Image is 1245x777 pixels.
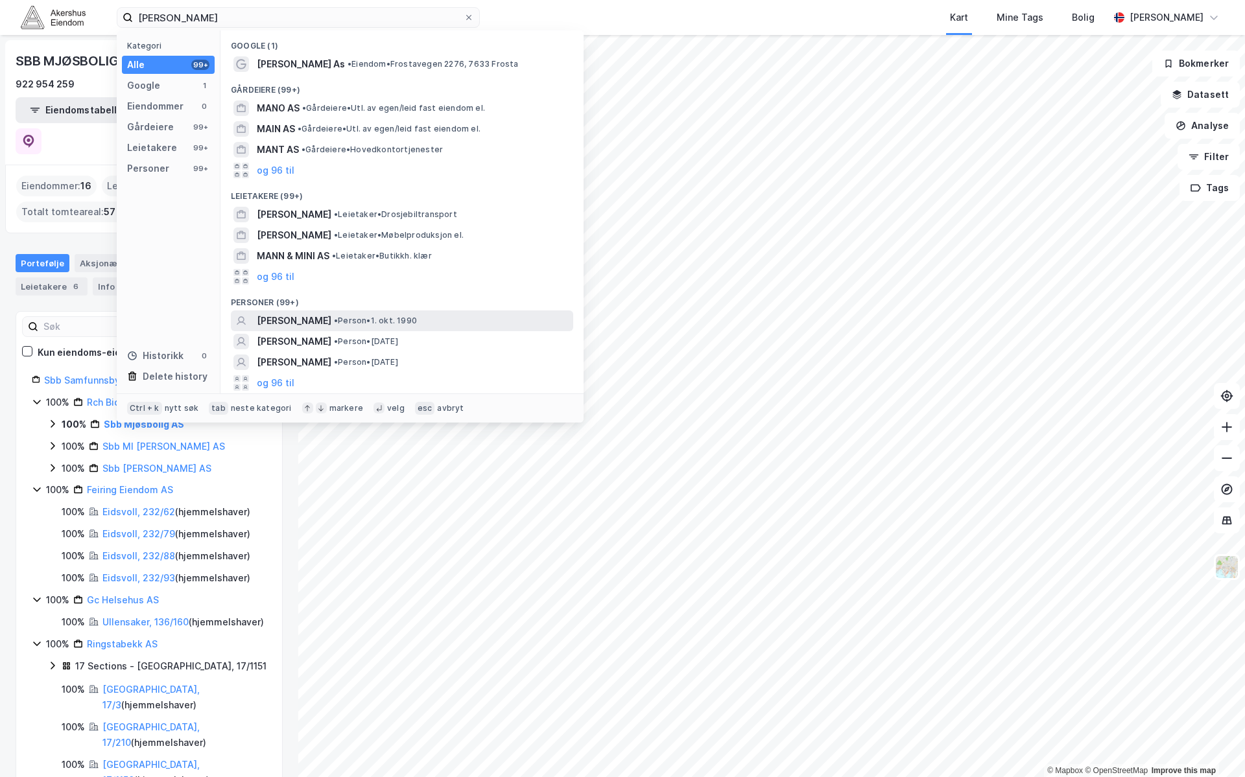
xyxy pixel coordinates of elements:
[1152,51,1240,76] button: Bokmerker
[348,59,351,69] span: •
[334,230,464,240] span: Leietaker • Møbelproduksjon el.
[257,248,329,264] span: MANN & MINI AS
[302,103,306,113] span: •
[302,103,485,113] span: Gårdeiere • Utl. av egen/leid fast eiendom el.
[257,163,294,178] button: og 96 til
[102,176,194,196] div: Leide lokasjoner :
[127,78,160,93] div: Google
[133,8,464,27] input: Søk på adresse, matrikkel, gårdeiere, leietakere eller personer
[298,124,302,133] span: •
[334,209,338,219] span: •
[102,721,200,748] a: [GEOGRAPHIC_DATA], 17/210
[257,227,331,243] span: [PERSON_NAME]
[437,403,464,413] div: avbryt
[38,345,147,360] div: Kun eiendoms-eierskap
[62,614,85,630] div: 100%
[87,638,158,649] a: Ringstabekk AS
[102,570,250,586] div: ( hjemmelshaver )
[102,528,175,539] a: Eidsvoll, 232/79
[220,75,584,98] div: Gårdeiere (99+)
[62,682,85,697] div: 100%
[257,142,299,157] span: MANT AS
[62,439,85,454] div: 100%
[257,207,331,222] span: [PERSON_NAME]
[348,59,519,69] span: Eiendom • Frostavegen 2276, 7633 Frosta
[62,757,85,772] div: 100%
[16,176,97,196] div: Eiendommer :
[1152,766,1216,775] a: Improve this map
[127,161,169,176] div: Personer
[1085,766,1148,775] a: OpenStreetMap
[21,6,86,29] img: akershus-eiendom-logo.9091f326c980b4bce74ccdd9f866810c.svg
[102,506,175,517] a: Eidsvoll, 232/62
[257,375,294,391] button: og 96 til
[334,230,338,240] span: •
[87,397,146,408] a: Rch Bidco AS
[102,614,264,630] div: ( hjemmelshaver )
[257,354,331,370] span: [PERSON_NAME]
[329,403,363,413] div: markere
[1047,766,1083,775] a: Mapbox
[62,417,86,432] div: 100%
[165,403,199,413] div: nytt søk
[231,403,292,413] div: neste kategori
[334,209,457,220] span: Leietaker • Drosjebiltransport
[16,277,88,296] div: Leietakere
[127,57,145,73] div: Alle
[415,402,435,415] div: esc
[46,482,69,498] div: 100%
[102,548,250,564] div: ( hjemmelshaver )
[62,526,85,542] div: 100%
[1072,10,1095,25] div: Bolig
[220,181,584,204] div: Leietakere (99+)
[16,254,69,272] div: Portefølje
[209,402,228,415] div: tab
[334,316,338,325] span: •
[44,375,147,386] a: Sbb Samfunnsbygg AS
[75,658,267,674] div: 17 Sections - [GEOGRAPHIC_DATA], 17/1151
[332,251,432,261] span: Leietaker • Butikkh. klær
[62,504,85,520] div: 100%
[16,76,75,92] div: 922 954 259
[127,140,177,156] div: Leietakere
[127,41,215,51] div: Kategori
[102,682,267,713] div: ( hjemmelshaver )
[334,357,338,367] span: •
[257,100,300,116] span: MANO AS
[334,357,398,367] span: Person • [DATE]
[257,56,345,72] span: [PERSON_NAME] As
[62,570,85,586] div: 100%
[104,419,184,430] a: Sbb Mjøsbolig AS
[127,402,162,415] div: Ctrl + k
[257,334,331,349] span: [PERSON_NAME]
[127,99,184,114] div: Eiendommer
[334,336,338,346] span: •
[199,101,209,111] div: 0
[143,369,207,384] div: Delete history
[298,124,480,134] span: Gårdeiere • Utl. av egen/leid fast eiendom el.
[46,395,69,410] div: 100%
[102,719,267,750] div: ( hjemmelshaver )
[191,143,209,153] div: 99+
[87,484,173,495] a: Feiring Eiendom AS
[16,51,141,71] div: SBB MJØSBOLIG AS
[191,60,209,70] div: 99+
[104,204,146,220] span: 57 319 ㎡
[102,526,250,542] div: ( hjemmelshaver )
[257,269,294,284] button: og 96 til
[220,287,584,310] div: Personer (99+)
[997,10,1043,25] div: Mine Tags
[334,316,417,326] span: Person • 1. okt. 1990
[46,592,69,608] div: 100%
[1130,10,1203,25] div: [PERSON_NAME]
[38,317,180,336] input: Søk
[1161,82,1240,108] button: Datasett
[102,441,225,452] a: Sbb Ml [PERSON_NAME] AS
[102,550,175,561] a: Eidsvoll, 232/88
[93,277,120,296] div: Info
[62,548,85,564] div: 100%
[69,280,82,293] div: 6
[950,10,968,25] div: Kart
[46,636,69,652] div: 100%
[80,178,91,194] span: 16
